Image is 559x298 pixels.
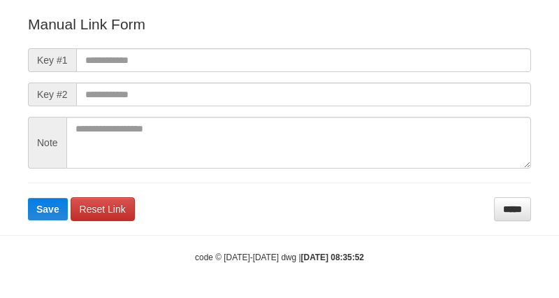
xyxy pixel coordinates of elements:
[71,197,135,221] a: Reset Link
[195,253,364,262] small: code © [DATE]-[DATE] dwg |
[28,198,68,220] button: Save
[28,117,66,169] span: Note
[80,204,126,215] span: Reset Link
[28,48,76,72] span: Key #1
[301,253,364,262] strong: [DATE] 08:35:52
[28,14,531,34] p: Manual Link Form
[36,204,59,215] span: Save
[28,83,76,106] span: Key #2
